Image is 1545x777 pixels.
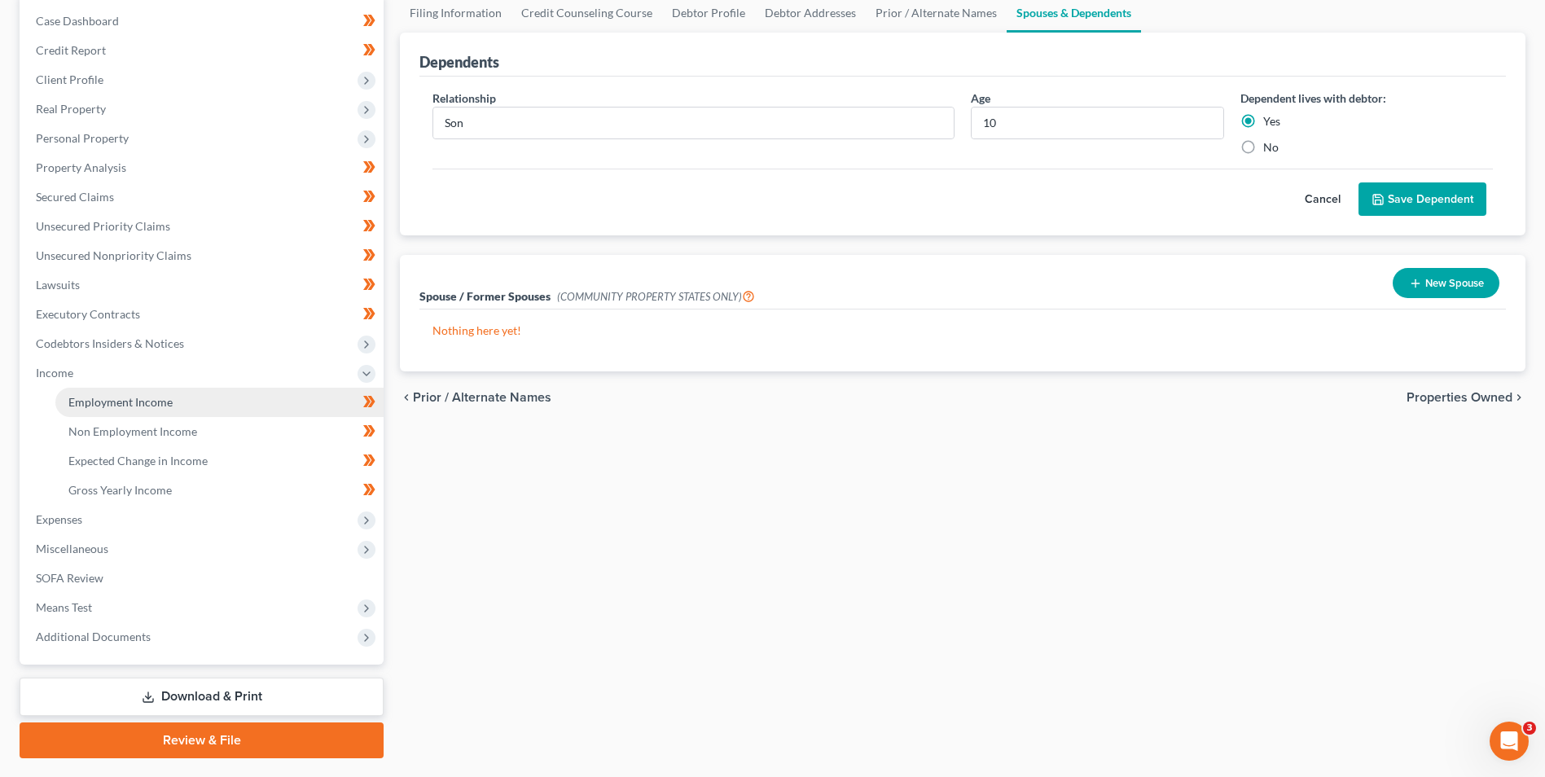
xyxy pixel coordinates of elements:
[36,278,80,292] span: Lawsuits
[23,7,384,36] a: Case Dashboard
[419,52,499,72] div: Dependents
[23,212,384,241] a: Unsecured Priority Claims
[55,417,384,446] a: Non Employment Income
[1490,722,1529,761] iframe: Intercom live chat
[20,722,384,758] a: Review & File
[23,270,384,300] a: Lawsuits
[36,512,82,526] span: Expenses
[419,289,551,303] span: Spouse / Former Spouses
[23,36,384,65] a: Credit Report
[1407,391,1512,404] span: Properties Owned
[400,391,413,404] i: chevron_left
[1358,182,1486,217] button: Save Dependent
[23,153,384,182] a: Property Analysis
[23,182,384,212] a: Secured Claims
[972,108,1222,138] input: Enter age...
[68,483,172,497] span: Gross Yearly Income
[36,600,92,614] span: Means Test
[68,424,197,438] span: Non Employment Income
[432,91,496,105] span: Relationship
[36,307,140,321] span: Executory Contracts
[413,391,551,404] span: Prior / Alternate Names
[36,219,170,233] span: Unsecured Priority Claims
[20,678,384,716] a: Download & Print
[36,248,191,262] span: Unsecured Nonpriority Claims
[1263,113,1280,129] label: Yes
[36,131,129,145] span: Personal Property
[1512,391,1525,404] i: chevron_right
[36,630,151,643] span: Additional Documents
[23,300,384,329] a: Executory Contracts
[36,542,108,555] span: Miscellaneous
[55,446,384,476] a: Expected Change in Income
[36,336,184,350] span: Codebtors Insiders & Notices
[23,564,384,593] a: SOFA Review
[36,43,106,57] span: Credit Report
[1287,183,1358,216] button: Cancel
[557,290,755,303] span: (COMMUNITY PROPERTY STATES ONLY)
[971,90,990,107] label: Age
[36,571,103,585] span: SOFA Review
[68,454,208,468] span: Expected Change in Income
[23,241,384,270] a: Unsecured Nonpriority Claims
[400,391,551,404] button: chevron_left Prior / Alternate Names
[1407,391,1525,404] button: Properties Owned chevron_right
[36,160,126,174] span: Property Analysis
[36,102,106,116] span: Real Property
[1393,268,1499,298] button: New Spouse
[36,190,114,204] span: Secured Claims
[433,108,954,138] input: Enter relationship...
[432,323,1493,339] p: Nothing here yet!
[68,395,173,409] span: Employment Income
[1263,139,1279,156] label: No
[36,14,119,28] span: Case Dashboard
[1240,90,1386,107] label: Dependent lives with debtor:
[36,366,73,380] span: Income
[55,476,384,505] a: Gross Yearly Income
[1523,722,1536,735] span: 3
[55,388,384,417] a: Employment Income
[36,72,103,86] span: Client Profile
